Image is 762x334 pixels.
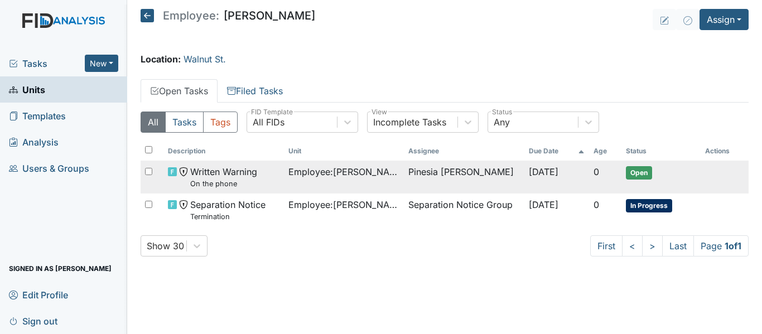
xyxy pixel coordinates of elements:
[141,54,181,65] strong: Location:
[9,159,89,177] span: Users & Groups
[190,198,266,222] span: Separation Notice Termination
[9,286,68,303] span: Edit Profile
[218,79,292,103] a: Filed Tasks
[163,142,283,161] th: Toggle SortBy
[9,57,85,70] a: Tasks
[9,107,66,124] span: Templates
[622,235,643,256] a: <
[184,54,226,65] a: Walnut St.
[141,112,166,133] button: All
[494,115,510,129] div: Any
[165,112,204,133] button: Tasks
[404,142,524,161] th: Assignee
[9,133,59,151] span: Analysis
[141,112,749,256] div: Open Tasks
[190,178,257,189] small: On the phone
[163,10,219,21] span: Employee:
[594,199,599,210] span: 0
[700,9,749,30] button: Assign
[642,235,663,256] a: >
[288,165,399,178] span: Employee : [PERSON_NAME]
[141,9,315,22] h5: [PERSON_NAME]
[693,235,749,256] span: Page
[404,193,524,226] td: Separation Notice Group
[621,142,701,161] th: Toggle SortBy
[725,240,741,251] strong: 1 of 1
[145,146,152,153] input: Toggle All Rows Selected
[147,239,184,253] div: Show 30
[141,79,218,103] a: Open Tasks
[373,115,446,129] div: Incomplete Tasks
[141,112,238,133] div: Type filter
[288,198,399,211] span: Employee : [PERSON_NAME]
[404,161,524,193] td: Pinesia [PERSON_NAME]
[190,165,257,189] span: Written Warning On the phone
[529,199,558,210] span: [DATE]
[253,115,284,129] div: All FIDs
[626,166,652,180] span: Open
[9,260,112,277] span: Signed in as [PERSON_NAME]
[284,142,404,161] th: Toggle SortBy
[701,142,749,161] th: Actions
[9,81,45,98] span: Units
[594,166,599,177] span: 0
[524,142,589,161] th: Toggle SortBy
[589,142,621,161] th: Toggle SortBy
[190,211,266,222] small: Termination
[85,55,118,72] button: New
[590,235,623,256] a: First
[529,166,558,177] span: [DATE]
[9,312,57,330] span: Sign out
[590,235,749,256] nav: task-pagination
[662,235,694,256] a: Last
[626,199,672,212] span: In Progress
[203,112,238,133] button: Tags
